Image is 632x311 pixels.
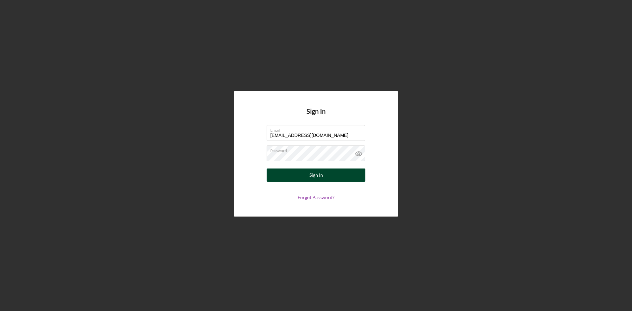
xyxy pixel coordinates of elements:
[270,125,365,133] label: Email
[267,168,365,182] button: Sign In
[298,194,334,200] a: Forgot Password?
[309,168,323,182] div: Sign In
[306,108,326,125] h4: Sign In
[270,146,365,153] label: Password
